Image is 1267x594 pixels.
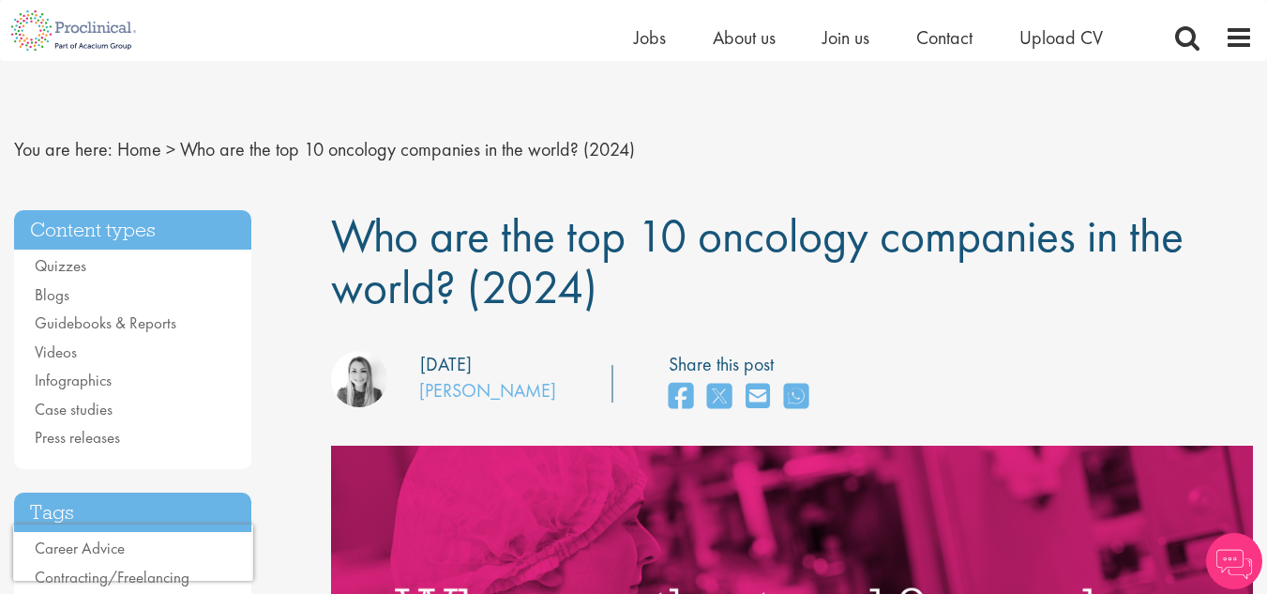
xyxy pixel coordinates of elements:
[14,493,251,533] h3: Tags
[35,370,112,390] a: Infographics
[35,567,189,587] a: Contracting/Freelancing
[669,351,818,378] label: Share this post
[166,137,175,161] span: >
[420,351,472,378] div: [DATE]
[419,378,556,403] a: [PERSON_NAME]
[331,206,1184,317] span: Who are the top 10 oncology companies in the world? (2024)
[916,25,973,50] a: Contact
[822,25,869,50] a: Join us
[331,351,387,407] img: Hannah Burke
[35,427,120,448] a: Press releases
[1206,533,1262,589] img: Chatbot
[14,137,113,161] span: You are here:
[35,255,86,276] a: Quizzes
[180,137,635,161] span: Who are the top 10 oncology companies in the world? (2024)
[707,377,732,418] a: share on twitter
[1019,25,1103,50] a: Upload CV
[634,25,666,50] a: Jobs
[784,377,808,418] a: share on whats app
[746,377,770,418] a: share on email
[35,312,176,333] a: Guidebooks & Reports
[13,525,253,581] iframe: reCAPTCHA
[35,399,113,419] a: Case studies
[669,377,693,418] a: share on facebook
[713,25,776,50] a: About us
[35,284,69,305] a: Blogs
[117,137,161,161] a: breadcrumb link
[14,210,251,251] h3: Content types
[35,342,77,362] a: Videos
